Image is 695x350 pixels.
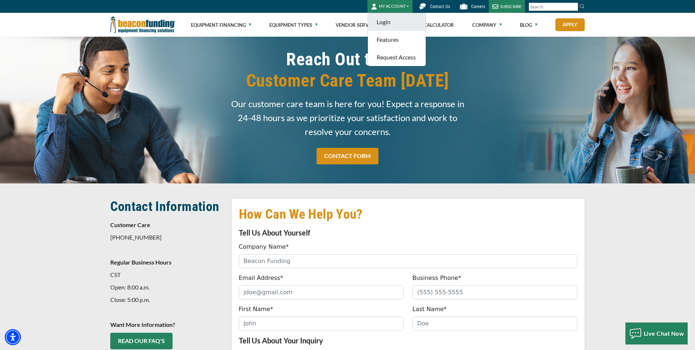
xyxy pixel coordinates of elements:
img: Beacon Funding Corporation logo [110,13,175,37]
p: Close: 5:00 p.m. [110,295,222,304]
a: Login - open in a new tab [368,13,426,31]
strong: Customer Care [110,221,150,228]
label: Last Name* [413,305,447,314]
span: Our customer care team is here for you! Expect a response in 24-48 hours as we prioritize your sa... [231,97,464,139]
strong: Want More Information? [110,321,175,328]
a: Apply [555,18,585,31]
span: Careers [471,4,485,9]
p: Tell Us About Yourself [239,228,577,237]
p: [PHONE_NUMBER] [110,233,222,242]
h1: Reach Out to Our [231,49,464,91]
a: Request Access [368,48,426,66]
label: Company Name* [239,243,289,251]
span: Customer Care Team [DATE] [231,70,464,91]
a: Clear search text [570,4,576,10]
h2: How Can We Help You? [239,206,577,223]
input: Search [529,3,578,11]
a: READ OUR FAQ's - open in a new tab [110,333,173,349]
input: Doe [413,317,577,331]
a: Equipment Types [269,13,318,37]
strong: Regular Business Hours [110,259,171,266]
button: Live Chat Now [625,322,688,344]
input: jdoe@gmail.com [239,285,404,299]
p: Tell Us About Your Inquiry [239,336,577,345]
h2: Contact Information [110,198,222,215]
a: Equipment Financing [191,13,251,37]
a: Blog [520,13,537,37]
p: CST [110,270,222,279]
input: John [239,317,404,331]
label: Business Phone* [413,274,461,282]
a: Finance Calculator [402,13,454,37]
input: Beacon Funding [239,254,577,268]
p: Open: 8:00 a.m. [110,283,222,292]
div: Accessibility Menu [5,329,21,345]
a: CONTACT FORM [317,148,378,164]
a: Features [368,31,426,48]
span: Contact Us [430,4,450,9]
a: Vendor Services [336,13,384,37]
span: Live Chat Now [644,330,684,337]
input: (555) 555-5555 [413,285,577,299]
img: Search [579,3,585,9]
a: Company [472,13,502,37]
label: First Name* [239,305,273,314]
label: Email Address* [239,274,283,282]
